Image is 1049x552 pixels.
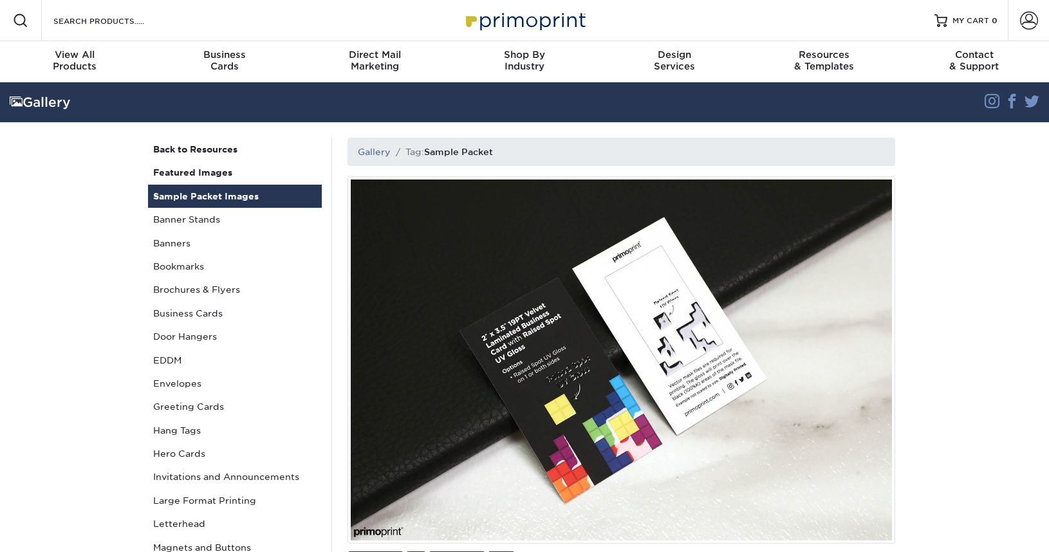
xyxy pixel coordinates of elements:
[300,49,450,60] span: Direct Mail
[348,176,895,544] img: 19pt Velvet Laminated Business Card with Raised Spot UV Gloss
[749,49,899,72] div: & Templates
[148,232,322,255] a: Banners
[148,372,322,395] a: Envelopes
[358,147,391,157] a: Gallery
[300,41,450,82] a: Direct MailMarketing
[599,49,749,60] span: Design
[450,49,600,72] div: Industry
[450,41,600,82] a: Shop ByIndustry
[150,41,300,82] a: BusinessCards
[148,465,322,488] a: Invitations and Announcements
[749,49,899,60] span: Resources
[148,161,322,184] a: Featured Images
[148,302,322,325] a: Business Cards
[148,395,322,418] a: Greeting Cards
[148,349,322,372] a: EDDM
[148,185,322,208] a: Sample Packet Images
[992,16,998,25] span: 0
[153,191,259,201] strong: Sample Packet Images
[148,138,322,161] a: Back to Resources
[148,512,322,535] a: Letterhead
[450,49,600,60] span: Shop By
[148,255,322,278] a: Bookmarks
[148,489,322,512] a: Large Format Printing
[749,41,899,82] a: Resources& Templates
[899,41,1049,82] a: Contact& Support
[899,49,1049,72] div: & Support
[148,208,322,231] a: Banner Stands
[599,49,749,72] div: Services
[148,442,322,465] a: Hero Cards
[52,13,178,28] input: SEARCH PRODUCTS.....
[460,6,589,34] img: Primoprint
[148,325,322,348] a: Door Hangers
[391,145,493,158] li: Tag:
[424,147,493,157] h1: Sample Packet
[300,49,450,72] div: Marketing
[952,15,989,26] span: MY CART
[153,167,232,178] strong: Featured Images
[899,49,1049,60] span: Contact
[148,278,322,301] a: Brochures & Flyers
[150,49,300,60] span: Business
[150,49,300,72] div: Cards
[599,41,749,82] a: DesignServices
[148,419,322,442] a: Hang Tags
